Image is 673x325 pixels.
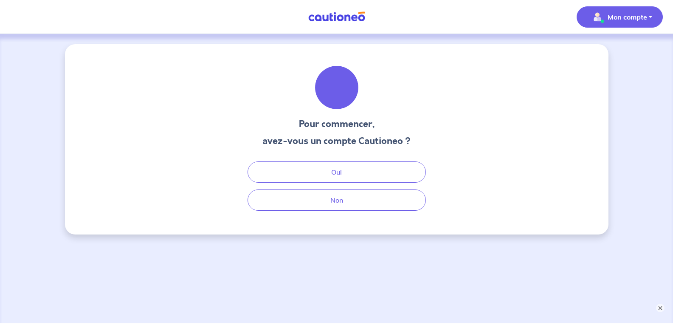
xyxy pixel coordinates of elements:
button: × [656,304,665,312]
button: Non [248,189,426,211]
button: illu_account_valid_menu.svgMon compte [577,6,663,28]
img: Cautioneo [305,11,369,22]
button: Oui [248,161,426,183]
img: illu_welcome.svg [314,65,360,110]
p: Mon compte [608,12,647,22]
img: illu_account_valid_menu.svg [591,10,604,24]
h3: Pour commencer, [262,117,411,131]
h3: avez-vous un compte Cautioneo ? [262,134,411,148]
